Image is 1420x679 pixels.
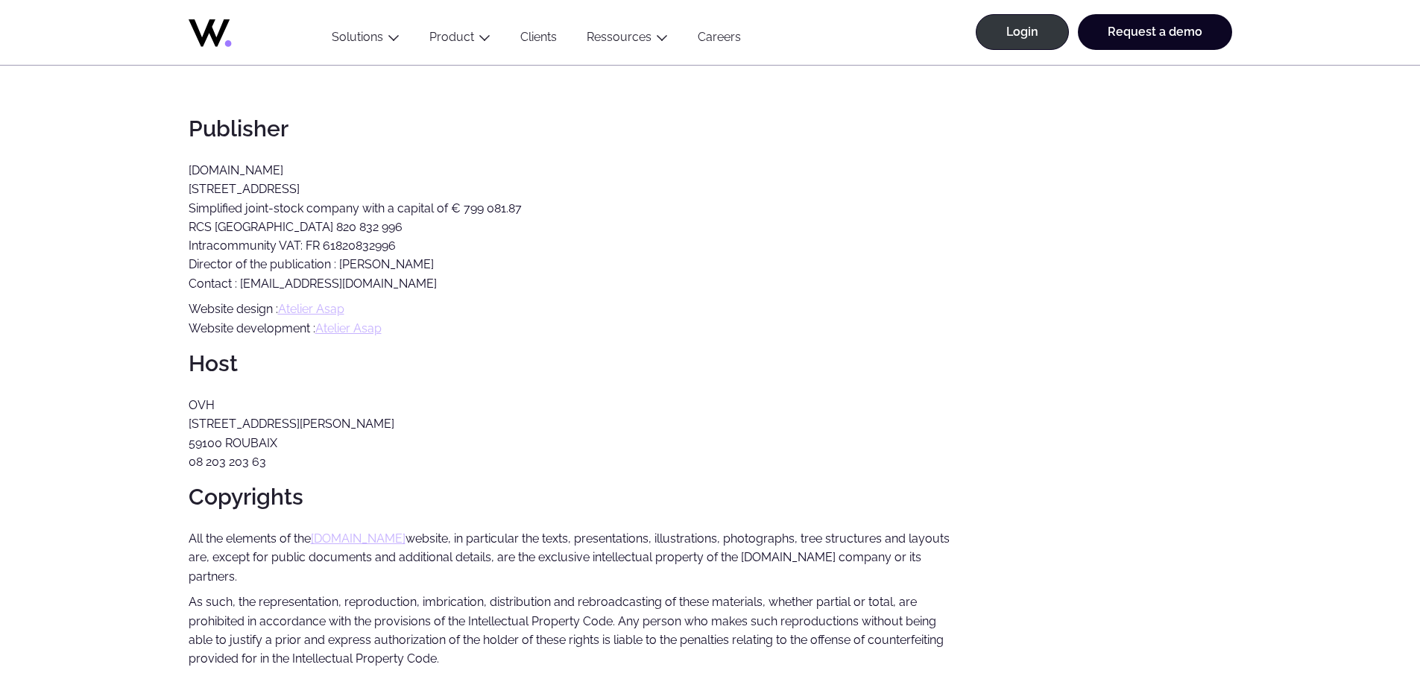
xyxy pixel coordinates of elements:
[572,30,683,50] button: Ressources
[189,529,952,586] p: All the elements of the website, in particular the texts, presentations, illustrations, photograp...
[1078,14,1232,50] a: Request a demo
[315,321,382,335] a: Atelier Asap
[505,30,572,50] a: Clients
[189,161,952,293] p: [DOMAIN_NAME] [STREET_ADDRESS] Simplified joint-stock company with a capital of € 799 081.87 RCS ...
[683,30,756,50] a: Careers
[189,116,288,142] strong: Publisher
[189,484,303,510] strong: Copyrights
[317,30,414,50] button: Solutions
[976,14,1069,50] a: Login
[587,30,651,44] a: Ressources
[278,302,344,316] a: Atelier Asap
[414,30,505,50] button: Product
[311,531,406,546] a: [DOMAIN_NAME]
[189,593,952,668] p: As such, the representation, reproduction, imbrication, distribution and rebroadcasting of these ...
[1322,581,1399,658] iframe: Chatbot
[189,396,952,471] p: OVH [STREET_ADDRESS][PERSON_NAME] 59100 ROUBAIX 08 203 203 63
[189,300,952,338] p: Website design : Website development :
[189,350,238,376] strong: Host
[429,30,474,44] a: Product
